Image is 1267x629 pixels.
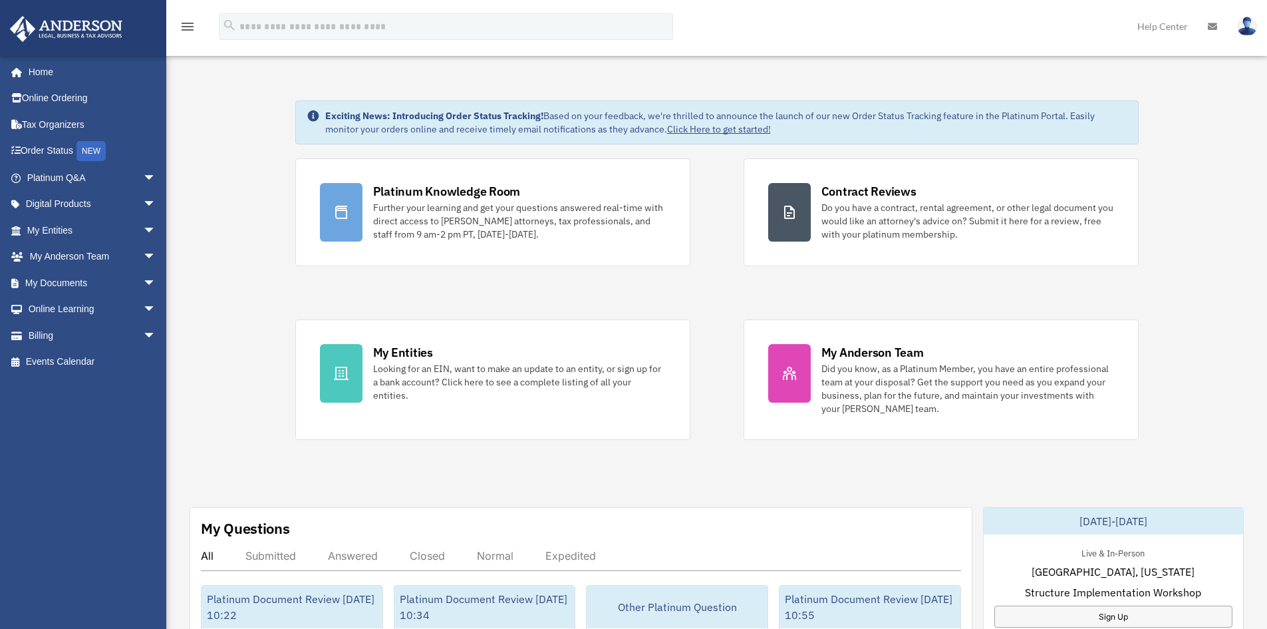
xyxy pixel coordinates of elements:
[373,344,433,361] div: My Entities
[143,296,170,323] span: arrow_drop_down
[394,586,575,628] div: Platinum Document Review [DATE] 10:34
[984,508,1243,534] div: [DATE]-[DATE]
[587,586,768,628] div: Other Platinum Question
[9,164,176,191] a: Platinum Q&Aarrow_drop_down
[9,191,176,218] a: Digital Productsarrow_drop_down
[76,141,106,161] div: NEW
[9,244,176,270] a: My Anderson Teamarrow_drop_down
[667,123,771,135] a: Click Here to get started!
[1032,564,1195,580] span: [GEOGRAPHIC_DATA], [US_STATE]
[821,183,916,200] div: Contract Reviews
[245,549,296,562] div: Submitted
[779,586,960,628] div: Platinum Document Review [DATE] 10:55
[373,183,521,200] div: Platinum Knowledge Room
[1071,545,1155,559] div: Live & In-Person
[180,23,196,35] a: menu
[6,16,126,42] img: Anderson Advisors Platinum Portal
[143,164,170,192] span: arrow_drop_down
[744,158,1139,266] a: Contract Reviews Do you have a contract, rental agreement, or other legal document you would like...
[143,217,170,244] span: arrow_drop_down
[9,270,176,296] a: My Documentsarrow_drop_down
[545,549,596,562] div: Expedited
[9,59,170,85] a: Home
[821,344,924,361] div: My Anderson Team
[143,270,170,297] span: arrow_drop_down
[222,18,237,33] i: search
[9,349,176,375] a: Events Calendar
[202,586,382,628] div: Platinum Document Review [DATE] 10:22
[9,296,176,323] a: Online Learningarrow_drop_down
[143,244,170,271] span: arrow_drop_down
[180,19,196,35] i: menu
[143,191,170,218] span: arrow_drop_down
[373,362,666,402] div: Looking for an EIN, want to make an update to an entity, or sign up for a bank account? Click her...
[325,110,543,122] strong: Exciting News: Introducing Order Status Tracking!
[328,549,378,562] div: Answered
[821,201,1114,241] div: Do you have a contract, rental agreement, or other legal document you would like an attorney's ad...
[201,519,290,538] div: My Questions
[744,319,1139,440] a: My Anderson Team Did you know, as a Platinum Member, you have an entire professional team at your...
[9,111,176,138] a: Tax Organizers
[9,217,176,244] a: My Entitiesarrow_drop_down
[9,138,176,165] a: Order StatusNEW
[325,109,1127,136] div: Based on your feedback, we're thrilled to announce the launch of our new Order Status Tracking fe...
[477,549,513,562] div: Normal
[1025,584,1201,600] span: Structure Implementation Workshop
[373,201,666,241] div: Further your learning and get your questions answered real-time with direct access to [PERSON_NAM...
[9,322,176,349] a: Billingarrow_drop_down
[410,549,445,562] div: Closed
[9,85,176,112] a: Online Ordering
[994,606,1232,628] a: Sign Up
[1237,17,1257,36] img: User Pic
[143,322,170,349] span: arrow_drop_down
[821,362,1114,415] div: Did you know, as a Platinum Member, you have an entire professional team at your disposal? Get th...
[201,549,213,562] div: All
[295,158,690,266] a: Platinum Knowledge Room Further your learning and get your questions answered real-time with dire...
[295,319,690,440] a: My Entities Looking for an EIN, want to make an update to an entity, or sign up for a bank accoun...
